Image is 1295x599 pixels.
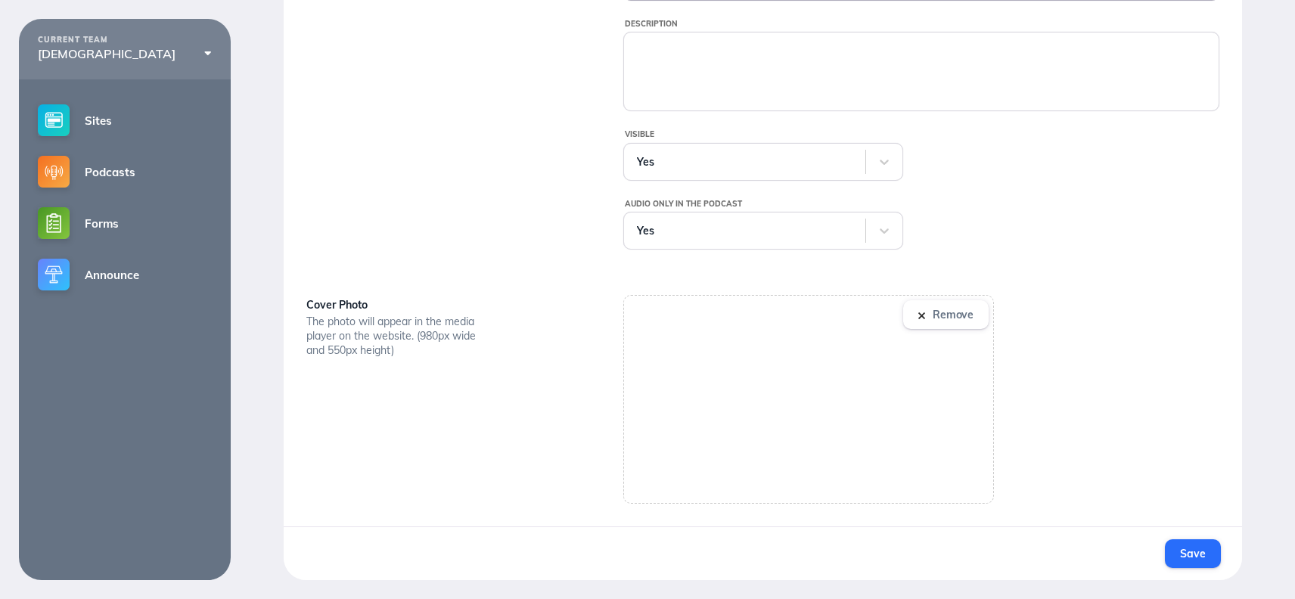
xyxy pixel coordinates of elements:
div: CURRENT TEAM [38,36,212,45]
img: announce-small@2x.png [38,259,70,290]
div: Visible [625,126,903,143]
div: [DEMOGRAPHIC_DATA] [38,47,212,61]
div: Yes [637,225,852,237]
img: sites-small@2x.png [38,104,70,136]
a: Forms [19,197,231,249]
div: Yes [637,156,852,168]
div: Cover Photo [306,295,585,315]
img: forms-small@2x.png [38,207,70,239]
div: Audio Only in the Podcast [625,196,903,213]
span: Save [1180,547,1205,560]
div: The photo will appear in the media player on the website. (980px wide and 550px height) [306,315,495,358]
a: Announce [19,249,231,300]
a: Sites [19,95,231,146]
a: Podcasts [19,146,231,197]
img: podcasts-small@2x.png [38,156,70,188]
button: Save [1165,539,1220,568]
img: icon-close-x-dark@2x.png [918,312,925,319]
div: Description [625,16,1219,33]
button: Remove [903,300,989,329]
